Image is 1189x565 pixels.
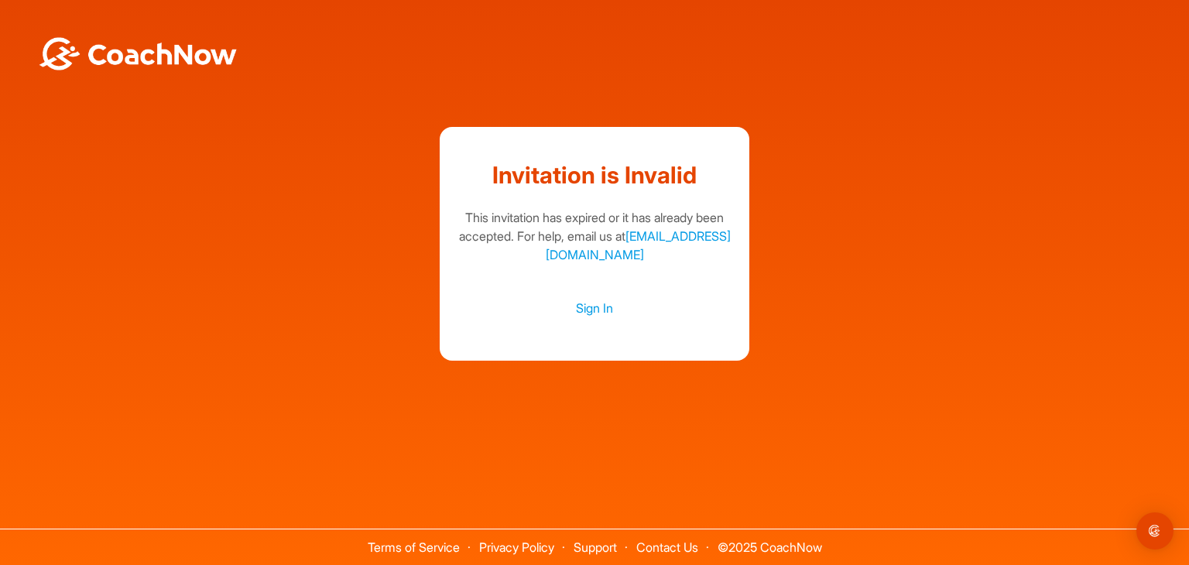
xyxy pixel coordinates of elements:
[479,539,554,555] a: Privacy Policy
[37,37,238,70] img: BwLJSsUCoWCh5upNqxVrqldRgqLPVwmV24tXu5FoVAoFEpwwqQ3VIfuoInZCoVCoTD4vwADAC3ZFMkVEQFDAAAAAElFTkSuQmCC
[455,208,734,264] div: This invitation has expired or it has already been accepted. For help, email us at
[574,539,617,555] a: Support
[710,529,830,553] span: © 2025 CoachNow
[368,539,460,555] a: Terms of Service
[455,298,734,318] a: Sign In
[546,228,731,262] a: [EMAIL_ADDRESS][DOMAIN_NAME]
[636,539,698,555] a: Contact Us
[1136,512,1174,550] div: Open Intercom Messenger
[455,158,734,193] h1: Invitation is Invalid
